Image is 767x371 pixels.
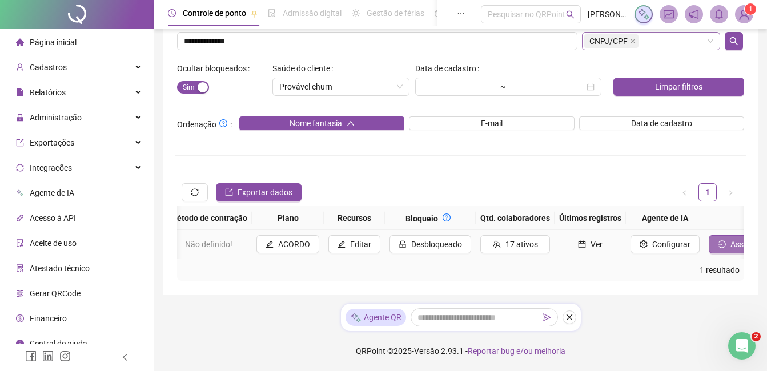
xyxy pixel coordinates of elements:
span: ellipsis [457,9,465,17]
span: edit [338,240,346,248]
label: Saúde do cliente [272,59,338,78]
span: Aceite de uso [30,239,77,248]
span: Financeiro [30,314,67,323]
span: export [225,188,233,196]
span: Relatórios [30,88,66,97]
span: bell [714,9,724,19]
img: sparkle-icon.fc2bf0ac1784a2077858766a79e2daf3.svg [350,312,362,324]
sup: Atualize o seu contato no menu Meus Dados [745,3,756,15]
button: right [721,183,740,201]
span: dashboard [435,9,443,17]
th: Qtd. colaboradores [476,206,555,230]
span: Ordenação : [177,116,232,131]
span: login [718,240,726,248]
span: Página inicial [30,38,77,47]
span: export [16,139,24,147]
span: Cadastros [30,63,67,72]
span: right [727,189,734,196]
button: Ver [559,235,621,253]
button: sync [182,183,208,201]
img: sparkle-icon.fc2bf0ac1784a2077858766a79e2daf3.svg [637,8,650,21]
span: clock-circle [168,9,176,17]
span: qrcode [16,289,24,297]
th: Agente de IA [626,206,704,230]
span: fund [664,9,674,19]
button: Ordenação: [216,116,230,130]
span: Administração [30,113,82,122]
span: [PERSON_NAME] - CS [588,8,628,21]
span: edit [266,240,274,248]
button: Nome fantasiaup [239,116,404,130]
li: Próxima página [721,183,740,201]
span: CNPJ/CPF [589,35,628,47]
footer: QRPoint © 2025 - 2.93.1 - [154,331,767,371]
span: setting [640,240,648,248]
span: left [681,189,688,196]
span: up [347,119,355,127]
span: 1 [749,5,753,13]
a: 1 [699,184,716,201]
span: Admissão digital [283,9,342,18]
span: Editar [350,238,371,251]
span: ACORDO [278,238,310,251]
span: 2 [752,332,761,341]
span: question-circle [219,119,227,127]
button: 17 ativos [480,235,550,253]
span: info-circle [16,340,24,348]
span: solution [16,264,24,272]
span: user-add [16,63,24,71]
span: Exportar dados [238,186,292,199]
span: E-mail [481,117,503,130]
span: dollar [16,314,24,322]
span: search [729,37,738,46]
span: Ver [591,238,603,251]
button: Exportar dados [216,183,302,201]
span: send [543,313,551,321]
span: unlock [399,240,407,248]
div: Agente QR [346,309,406,326]
span: Controle de ponto [183,9,246,18]
img: 79746 [736,6,753,23]
span: Desbloqueado [411,238,462,251]
button: ACORDO [256,235,319,253]
span: Provável churn [279,78,403,95]
span: 17 ativos [505,238,538,251]
span: Atestado técnico [30,264,90,273]
button: unlockDesbloqueado [389,235,471,253]
label: Data de cadastro [415,59,484,78]
label: Ocultar bloqueados [177,59,254,78]
span: close [565,313,573,321]
span: Configurar [652,238,690,251]
span: calendar [578,240,586,248]
span: Reportar bug e/ou melhoria [468,346,565,356]
span: Acesso à API [30,213,76,223]
span: instagram [59,350,71,362]
span: pushpin [251,10,258,17]
span: Gestão de férias [367,9,424,18]
span: sync [16,164,24,172]
span: Exportações [30,138,74,147]
span: file-done [268,9,276,17]
button: Data de cadastro [579,116,744,130]
th: Plano [252,206,324,230]
button: Editar [328,235,380,253]
div: Bloqueio [389,211,471,225]
span: file [16,88,24,96]
span: sync [189,187,200,198]
span: sun [352,9,360,17]
span: Versão [414,346,439,356]
div: 1 resultado [182,264,740,276]
span: Gerar QRCode [30,289,81,298]
span: Não definido! [185,240,232,249]
button: question-circle [438,211,455,224]
iframe: Intercom live chat [728,332,756,360]
button: Limpar filtros [613,78,744,96]
span: Agente de IA [30,188,74,197]
span: Data de cadastro [631,117,692,130]
span: search [566,10,575,19]
th: Método de contração [166,206,252,230]
span: Integrações [30,163,72,172]
div: ~ [496,83,511,91]
span: notification [689,9,699,19]
span: Central de ajuda [30,339,87,348]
